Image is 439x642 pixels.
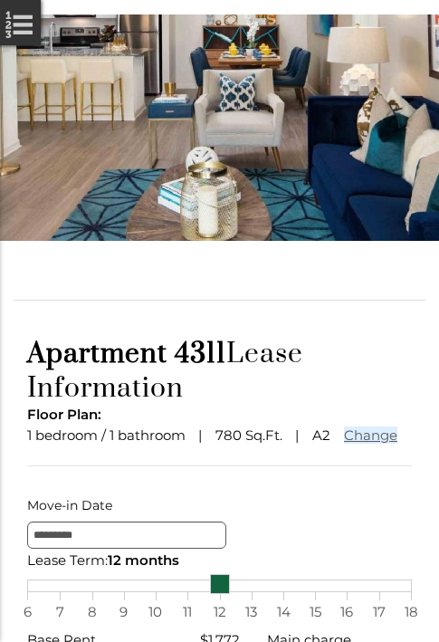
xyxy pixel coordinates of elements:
span: 14 [274,600,292,624]
span: 17 [370,600,388,624]
span: 8 [83,600,101,624]
div: Lease Term: [27,549,412,572]
span: 13 [243,600,261,624]
span: 6 [18,600,36,624]
span: 9 [115,600,133,624]
span: Floor Plan: [27,406,101,423]
label: Move-in Date [27,493,412,517]
h1: Lease Information [27,337,412,406]
span: 16 [338,600,356,624]
span: 18 [402,600,420,624]
span: 12 [211,600,229,624]
span: Sq.Ft. [245,426,282,444]
span: A2 [312,426,330,444]
input: Move-in Date edit selected 8/25/2025 [27,522,226,549]
span: 7 [51,600,69,624]
span: 12 months [108,551,179,569]
span: 10 [147,600,165,624]
span: Apartment 4311 [27,337,226,371]
span: 780 [215,426,242,444]
span: 1 bedroom / 1 bathroom [27,426,186,444]
a: Change [344,426,397,444]
span: 15 [306,600,324,624]
span: 11 [178,600,196,624]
